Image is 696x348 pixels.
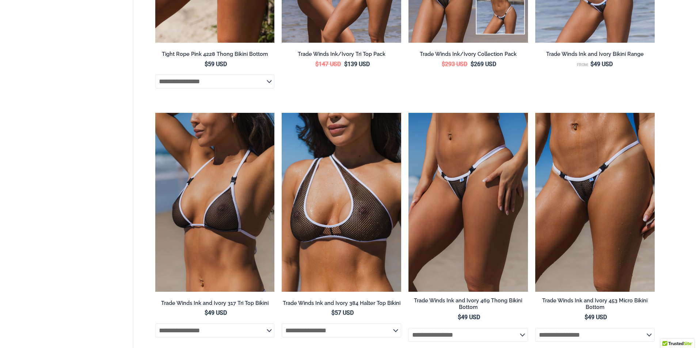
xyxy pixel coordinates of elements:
[590,61,613,68] bdi: 49 USD
[205,309,227,316] bdi: 49 USD
[282,300,401,307] h2: Trade Winds Ink and Ivory 384 Halter Top Bikini
[331,309,335,316] span: $
[155,113,275,292] img: Tradewinds Ink and Ivory 317 Tri Top 01
[315,61,319,68] span: $
[408,113,528,292] img: Tradewinds Ink and Ivory 469 Thong 01
[408,51,528,60] a: Trade Winds Ink/Ivory Collection Pack
[471,61,496,68] bdi: 269 USD
[408,51,528,58] h2: Trade Winds Ink/Ivory Collection Pack
[585,314,588,321] span: $
[442,61,467,68] bdi: 293 USD
[408,297,528,314] a: Trade Winds Ink and Ivory 469 Thong Bikini Bottom
[535,51,655,60] a: Trade Winds Ink and Ivory Bikini Range
[408,297,528,311] h2: Trade Winds Ink and Ivory 469 Thong Bikini Bottom
[282,113,401,292] a: Tradewinds Ink and Ivory 384 Halter 01Tradewinds Ink and Ivory 384 Halter 02Tradewinds Ink and Iv...
[331,309,354,316] bdi: 57 USD
[535,297,655,314] a: Trade Winds Ink and Ivory 453 Micro Bikini Bottom
[535,297,655,311] h2: Trade Winds Ink and Ivory 453 Micro Bikini Bottom
[442,61,445,68] span: $
[458,314,480,321] bdi: 49 USD
[535,113,655,292] img: Tradewinds Ink and Ivory 317 Tri Top 453 Micro 03
[155,300,275,307] h2: Trade Winds Ink and Ivory 317 Tri Top Bikini
[205,309,208,316] span: $
[155,113,275,292] a: Tradewinds Ink and Ivory 317 Tri Top 01Tradewinds Ink and Ivory 317 Tri Top 453 Micro 06Tradewind...
[155,51,275,60] a: Tight Rope Pink 4228 Thong Bikini Bottom
[344,61,370,68] bdi: 139 USD
[282,300,401,309] a: Trade Winds Ink and Ivory 384 Halter Top Bikini
[205,61,208,68] span: $
[535,113,655,292] a: Tradewinds Ink and Ivory 317 Tri Top 453 Micro 03Tradewinds Ink and Ivory 317 Tri Top 453 Micro 0...
[577,62,589,67] span: From:
[155,300,275,309] a: Trade Winds Ink and Ivory 317 Tri Top Bikini
[585,314,607,321] bdi: 49 USD
[458,314,461,321] span: $
[471,61,474,68] span: $
[315,61,341,68] bdi: 147 USD
[155,51,275,58] h2: Tight Rope Pink 4228 Thong Bikini Bottom
[282,51,401,60] a: Trade Winds Ink/Ivory Tri Top Pack
[535,51,655,58] h2: Trade Winds Ink and Ivory Bikini Range
[344,61,347,68] span: $
[408,113,528,292] a: Tradewinds Ink and Ivory 469 Thong 01Tradewinds Ink and Ivory 469 Thong 02Tradewinds Ink and Ivor...
[282,113,401,292] img: Tradewinds Ink and Ivory 384 Halter 01
[590,61,594,68] span: $
[282,51,401,58] h2: Trade Winds Ink/Ivory Tri Top Pack
[205,61,227,68] bdi: 59 USD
